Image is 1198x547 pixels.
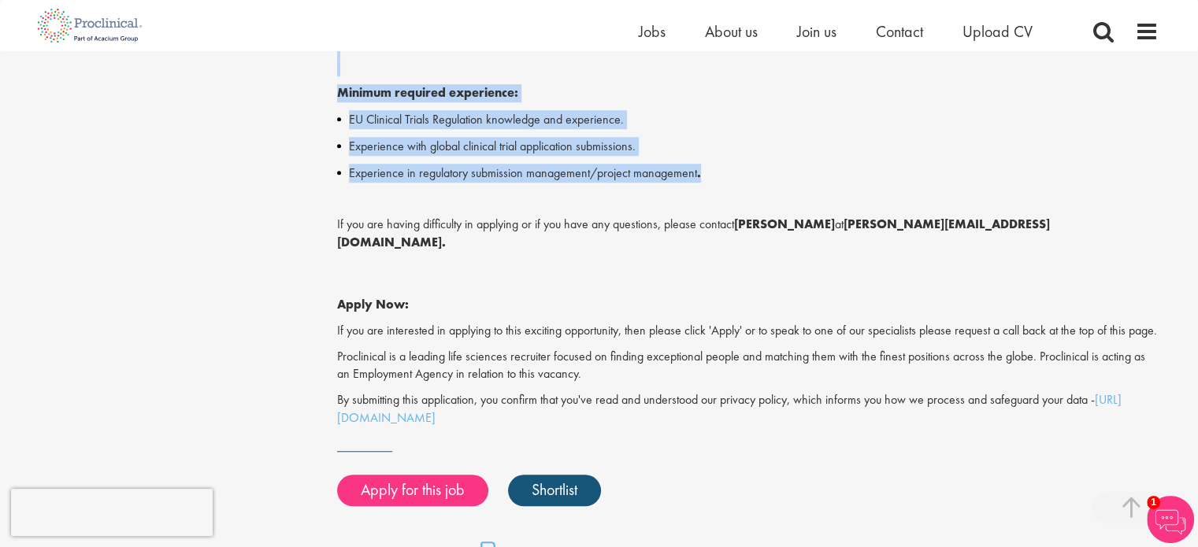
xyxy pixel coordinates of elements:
[734,216,835,232] strong: [PERSON_NAME]
[705,21,758,42] a: About us
[11,489,213,536] iframe: reCAPTCHA
[508,475,601,506] a: Shortlist
[337,216,1050,250] strong: [PERSON_NAME][EMAIL_ADDRESS][DOMAIN_NAME].
[1147,496,1194,543] img: Chatbot
[337,216,1159,252] p: If you are having difficulty in applying or if you have any questions, please contact at
[337,322,1159,340] p: If you are interested in applying to this exciting opportunity, then please click 'Apply' or to s...
[639,21,666,42] a: Jobs
[337,110,1159,129] li: EU Clinical Trials Regulation knowledge and experience.
[1147,496,1160,509] span: 1
[697,164,701,181] strong: .
[876,21,923,42] a: Contact
[337,84,518,101] strong: Minimum required experience:
[337,348,1159,384] p: Proclinical is a leading life sciences recruiter focused on finding exceptional people and matchi...
[337,164,1159,183] li: Experience in regulatory submission management/project management
[337,391,1122,426] a: [URL][DOMAIN_NAME]
[337,137,1159,156] li: Experience with global clinical trial application submissions.
[797,21,836,42] a: Join us
[337,296,409,312] strong: Apply Now:
[337,475,488,506] a: Apply for this job
[962,21,1033,42] a: Upload CV
[337,391,1159,427] p: By submitting this application, you confirm that you've read and understood our privacy policy, w...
